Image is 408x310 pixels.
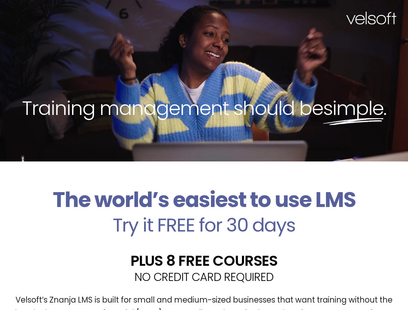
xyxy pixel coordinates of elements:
h2: PLUS 8 FREE COURSES [5,253,403,268]
h2: Try it FREE for 30 days [5,216,403,234]
span: simple [323,95,383,122]
h2: Training management should be . [12,96,396,121]
h2: The world’s easiest to use LMS [5,187,403,212]
h2: NO CREDIT CARD REQUIRED [5,271,403,283]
